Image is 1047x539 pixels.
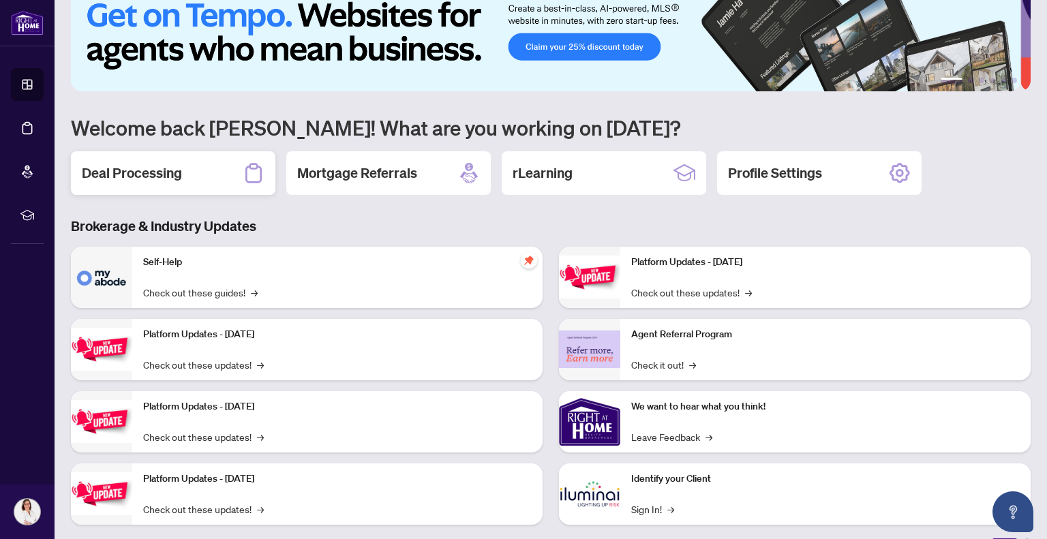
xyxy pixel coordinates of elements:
[559,391,620,452] img: We want to hear what you think!
[14,499,40,525] img: Profile Icon
[941,78,962,83] button: 1
[143,357,264,372] a: Check out these updates!→
[631,255,1020,270] p: Platform Updates - [DATE]
[71,400,132,443] img: Platform Updates - July 21, 2025
[979,78,984,83] button: 3
[143,327,532,342] p: Platform Updates - [DATE]
[143,255,532,270] p: Self-Help
[82,164,182,183] h2: Deal Processing
[559,330,620,368] img: Agent Referral Program
[11,10,44,35] img: logo
[1001,78,1006,83] button: 5
[251,285,258,300] span: →
[631,472,1020,487] p: Identify your Client
[71,472,132,515] img: Platform Updates - July 8, 2025
[631,399,1020,414] p: We want to hear what you think!
[297,164,417,183] h2: Mortgage Referrals
[143,502,264,517] a: Check out these updates!→
[71,114,1031,140] h1: Welcome back [PERSON_NAME]! What are you working on [DATE]?
[667,502,674,517] span: →
[71,217,1031,236] h3: Brokerage & Industry Updates
[71,247,132,308] img: Self-Help
[143,472,532,487] p: Platform Updates - [DATE]
[559,463,620,525] img: Identify your Client
[257,429,264,444] span: →
[631,327,1020,342] p: Agent Referral Program
[71,328,132,371] img: Platform Updates - September 16, 2025
[1012,78,1017,83] button: 6
[257,502,264,517] span: →
[631,429,712,444] a: Leave Feedback→
[992,491,1033,532] button: Open asap
[631,285,752,300] a: Check out these updates!→
[559,256,620,298] img: Platform Updates - June 23, 2025
[968,78,973,83] button: 2
[631,357,696,372] a: Check it out!→
[143,399,532,414] p: Platform Updates - [DATE]
[689,357,696,372] span: →
[257,357,264,372] span: →
[705,429,712,444] span: →
[143,429,264,444] a: Check out these updates!→
[521,252,537,268] span: pushpin
[143,285,258,300] a: Check out these guides!→
[513,164,573,183] h2: rLearning
[631,502,674,517] a: Sign In!→
[990,78,995,83] button: 4
[728,164,822,183] h2: Profile Settings
[745,285,752,300] span: →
